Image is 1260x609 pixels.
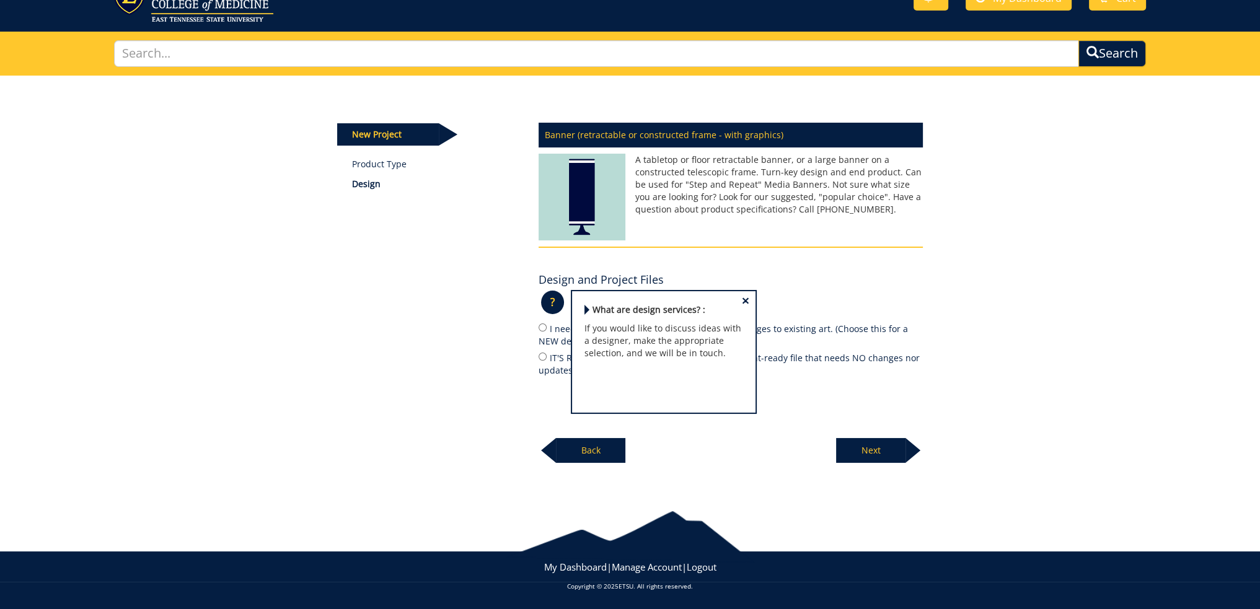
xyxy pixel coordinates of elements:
p: ? [541,291,564,314]
span: × [742,294,749,307]
a: Manage Account [612,561,682,573]
p: If you would like to discuss ideas with a designer, make the appropriate selection, and we will b... [584,322,743,359]
p: Back [556,438,625,463]
label: IT'S READY TO PRINT! I have a high resolution print-ready file that needs NO changes nor updates. [539,351,923,377]
a: My Dashboard [544,561,607,573]
a: Logout [687,561,716,573]
p: Design [352,178,520,190]
label: I need a designer to create new art, or make changes to existing art. (Choose this for a NEW desi... [539,322,923,348]
p: Next [836,438,905,463]
p: Banner (retractable or constructed frame - with graphics) [539,123,923,147]
h4: Design and Project Files [539,274,664,286]
input: I need a designer to create new art, or make changes to existing art. (Choose this for a NEW desi... [539,323,547,331]
a: Product Type [352,158,520,170]
p: A tabletop or floor retractable banner, or a large banner on a constructed telescopic frame. Turn... [539,154,923,216]
button: Search [1078,40,1146,67]
input: Search... [114,40,1078,67]
p: What are design services? : [584,304,743,316]
p: New Project [337,123,439,146]
a: ETSU [619,582,633,590]
input: IT'S READY TO PRINT! I have a high resolution print-ready file that needs NO changes nor updates. [539,353,547,361]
